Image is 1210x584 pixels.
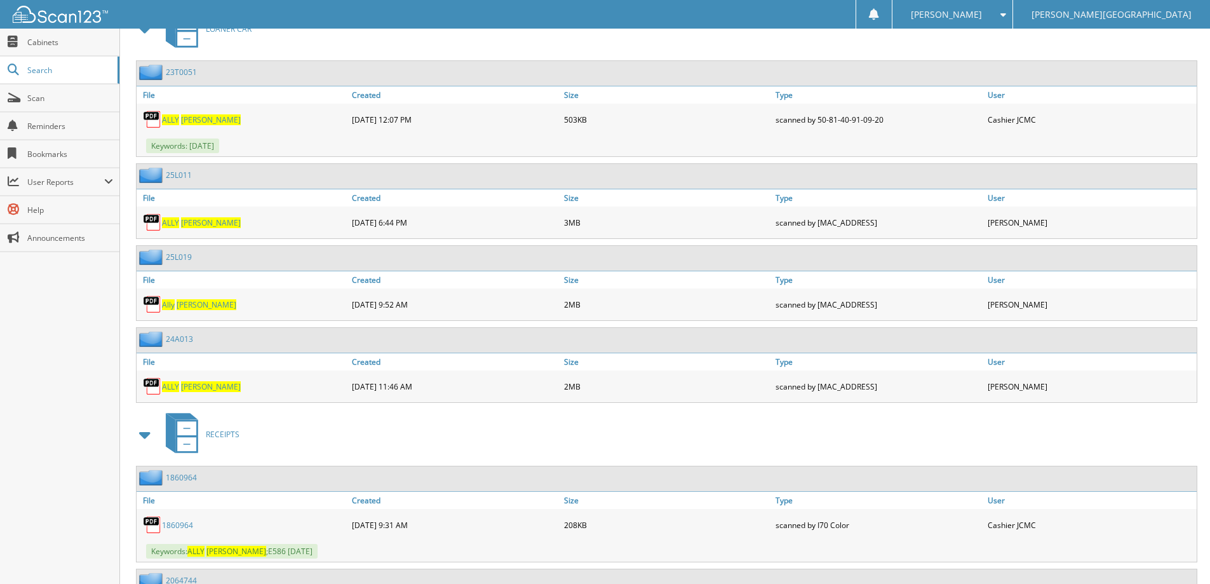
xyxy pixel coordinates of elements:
a: ALLY [PERSON_NAME] [162,217,241,228]
span: ALLY [187,546,205,557]
iframe: Chat Widget [1146,523,1210,584]
span: [PERSON_NAME] [181,381,241,392]
div: 2MB [561,374,773,399]
a: Size [561,492,773,509]
a: User [985,189,1197,207]
span: Ally [162,299,175,310]
a: 25L011 [166,170,192,180]
span: Help [27,205,113,215]
span: Keywords: ;E586 [DATE] [146,544,318,559]
span: ALLY [162,381,179,392]
a: ALLY [PERSON_NAME] [162,381,241,392]
span: Reminders [27,121,113,132]
div: Cashier JCMC [985,107,1197,132]
a: 1860964 [166,472,197,483]
div: [DATE] 6:44 PM [349,210,561,235]
a: User [985,271,1197,289]
a: 1860964 [162,520,193,531]
img: PDF.png [143,213,162,232]
div: [PERSON_NAME] [985,292,1197,317]
a: Size [561,271,773,289]
span: Keywords: [DATE] [146,139,219,153]
img: folder2.png [139,249,166,265]
a: Size [561,189,773,207]
a: Type [772,271,985,289]
a: Size [561,86,773,104]
span: Search [27,65,111,76]
a: User [985,492,1197,509]
div: [DATE] 11:46 AM [349,374,561,399]
img: scan123-logo-white.svg [13,6,108,23]
div: scanned by [MAC_ADDRESS] [772,292,985,317]
div: [PERSON_NAME] [985,210,1197,235]
div: [DATE] 9:52 AM [349,292,561,317]
div: scanned by 50-81-40-91-09-20 [772,107,985,132]
a: File [137,271,349,289]
div: 208KB [561,512,773,538]
a: LOANER CAR [158,4,252,54]
img: folder2.png [139,470,166,486]
span: User Reports [27,177,104,187]
a: Created [349,492,561,509]
a: 25L019 [166,252,192,262]
img: PDF.png [143,110,162,129]
a: Type [772,86,985,104]
div: 2MB [561,292,773,317]
div: Cashier JCMC [985,512,1197,538]
span: Cabinets [27,37,113,48]
div: 3MB [561,210,773,235]
a: Type [772,189,985,207]
span: Bookmarks [27,149,113,160]
a: Created [349,86,561,104]
span: Announcements [27,233,113,243]
span: [PERSON_NAME] [181,114,241,125]
div: scanned by I70 Color [772,512,985,538]
img: folder2.png [139,64,166,80]
span: ALLY [162,217,179,228]
a: Ally [PERSON_NAME] [162,299,236,310]
span: [PERSON_NAME] [911,11,982,18]
span: Scan [27,93,113,104]
a: Created [349,353,561,370]
a: Type [772,492,985,509]
img: PDF.png [143,295,162,314]
a: File [137,86,349,104]
a: User [985,86,1197,104]
span: LOANER CAR [206,24,252,34]
div: [DATE] 9:31 AM [349,512,561,538]
img: PDF.png [143,377,162,396]
div: [DATE] 12:07 PM [349,107,561,132]
div: scanned by [MAC_ADDRESS] [772,374,985,399]
a: File [137,492,349,509]
a: Size [561,353,773,370]
a: Created [349,271,561,289]
a: RECEIPTS [158,409,239,459]
span: [PERSON_NAME][GEOGRAPHIC_DATA] [1032,11,1192,18]
span: RECEIPTS [206,429,239,440]
span: ALLY [162,114,179,125]
span: [PERSON_NAME] [181,217,241,228]
a: Created [349,189,561,207]
a: ALLY [PERSON_NAME] [162,114,241,125]
span: [PERSON_NAME] [206,546,266,557]
a: 24A013 [166,334,193,344]
span: [PERSON_NAME] [177,299,236,310]
a: 23T0051 [166,67,197,78]
div: 503KB [561,107,773,132]
a: File [137,189,349,207]
img: PDF.png [143,515,162,534]
div: [PERSON_NAME] [985,374,1197,399]
a: File [137,353,349,370]
div: scanned by [MAC_ADDRESS] [772,210,985,235]
img: folder2.png [139,167,166,183]
a: Type [772,353,985,370]
img: folder2.png [139,331,166,347]
a: User [985,353,1197,370]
